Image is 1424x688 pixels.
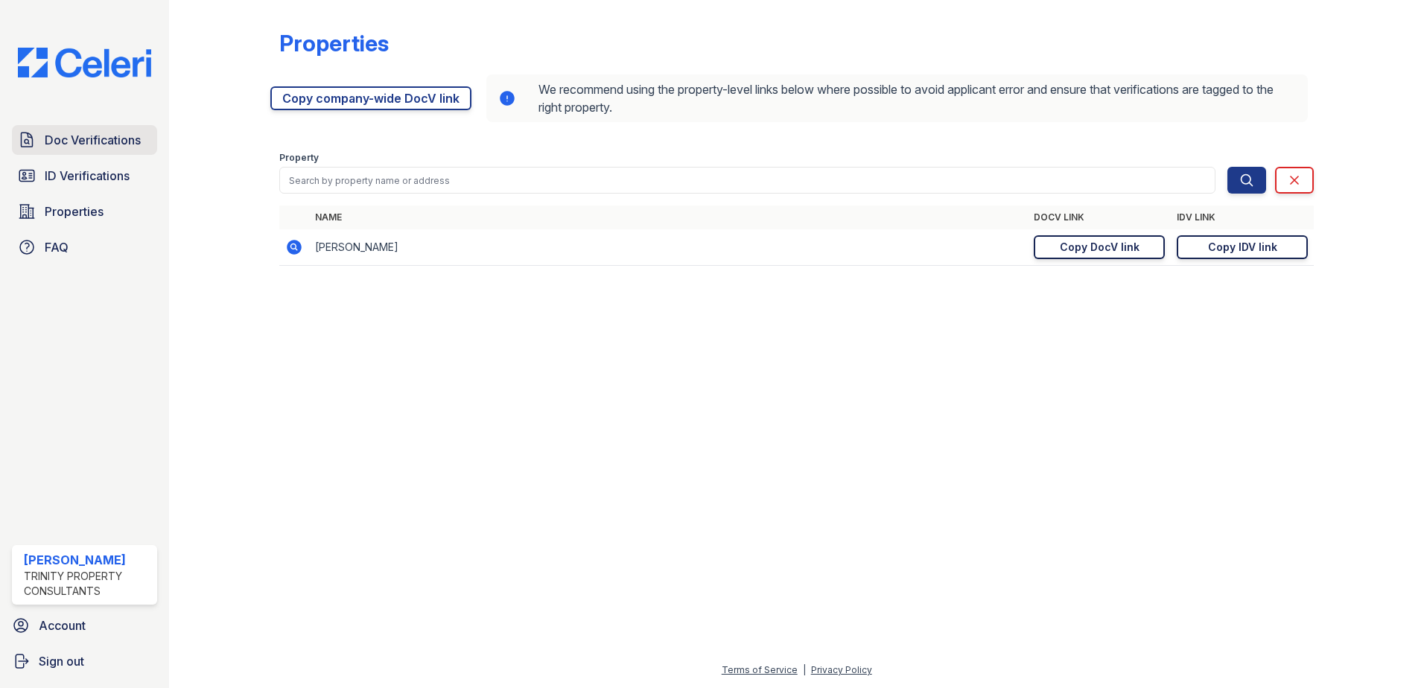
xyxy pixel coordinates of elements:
span: Doc Verifications [45,131,141,149]
a: Properties [12,197,157,226]
a: Doc Verifications [12,125,157,155]
div: Copy DocV link [1060,240,1139,255]
span: FAQ [45,238,69,256]
div: | [803,664,806,675]
div: Properties [279,30,389,57]
th: Name [309,206,1028,229]
span: Sign out [39,652,84,670]
img: CE_Logo_Blue-a8612792a0a2168367f1c8372b55b34899dd931a85d93a1a3d3e32e68fde9ad4.png [6,48,163,77]
a: FAQ [12,232,157,262]
a: Copy IDV link [1177,235,1308,259]
div: We recommend using the property-level links below where possible to avoid applicant error and ens... [486,74,1308,122]
a: Privacy Policy [811,664,872,675]
input: Search by property name or address [279,167,1215,194]
span: Account [39,617,86,634]
th: IDV Link [1171,206,1314,229]
a: Account [6,611,163,640]
span: Properties [45,203,104,220]
a: Sign out [6,646,163,676]
label: Property [279,152,319,164]
span: ID Verifications [45,167,130,185]
td: [PERSON_NAME] [309,229,1028,266]
th: DocV Link [1028,206,1171,229]
a: Copy DocV link [1034,235,1165,259]
div: [PERSON_NAME] [24,551,151,569]
a: Copy company-wide DocV link [270,86,471,110]
div: Trinity Property Consultants [24,569,151,599]
a: Terms of Service [722,664,798,675]
div: Copy IDV link [1208,240,1277,255]
a: ID Verifications [12,161,157,191]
